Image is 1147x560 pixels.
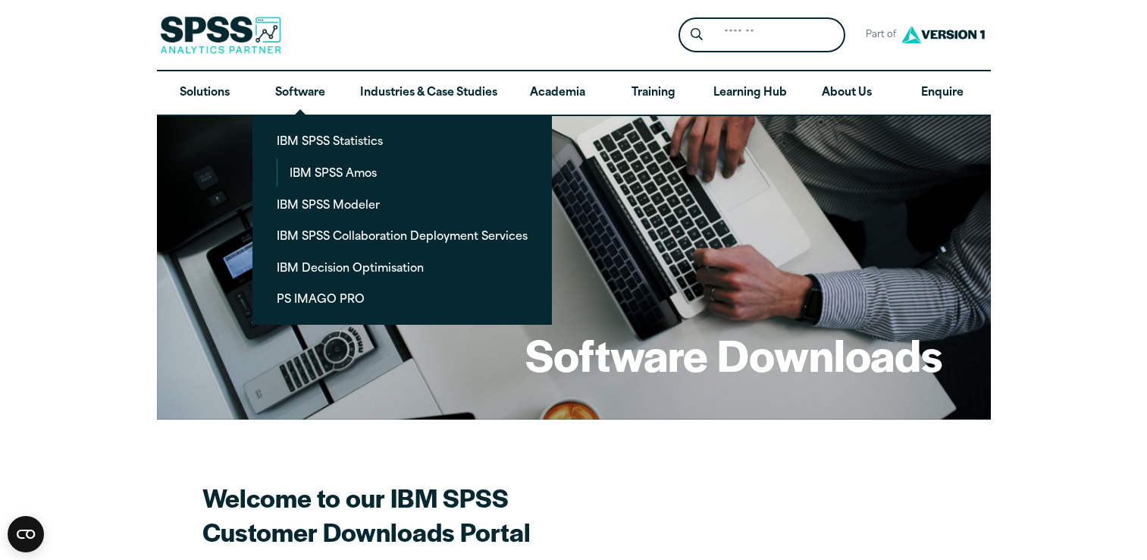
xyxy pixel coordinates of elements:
a: Solutions [157,71,252,115]
img: Version1 Logo [898,20,989,49]
form: Site Header Search Form [678,17,845,53]
a: Learning Hub [701,71,799,115]
a: Training [605,71,700,115]
a: IBM Decision Optimisation [265,253,540,282]
a: IBM SPSS Statistics [265,127,540,155]
h2: Welcome to our IBM SPSS Customer Downloads Portal [202,480,733,549]
button: Open CMP widget [8,516,44,552]
a: Enquire [895,71,990,115]
span: Part of [857,24,898,46]
nav: Desktop version of site main menu [157,71,991,115]
a: Academia [509,71,605,115]
img: SPSS Analytics Partner [160,16,281,54]
a: Software [252,71,348,115]
ul: Software [252,115,552,325]
a: PS IMAGO PRO [265,285,540,313]
a: IBM SPSS Modeler [265,190,540,219]
svg: Search magnifying glass icon [691,28,703,41]
a: About Us [799,71,895,115]
a: IBM SPSS Collaboration Deployment Services [265,222,540,250]
button: Search magnifying glass icon [682,21,710,49]
a: Industries & Case Studies [348,71,509,115]
a: IBM SPSS Amos [277,159,540,187]
h1: Software Downloads [525,325,942,384]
